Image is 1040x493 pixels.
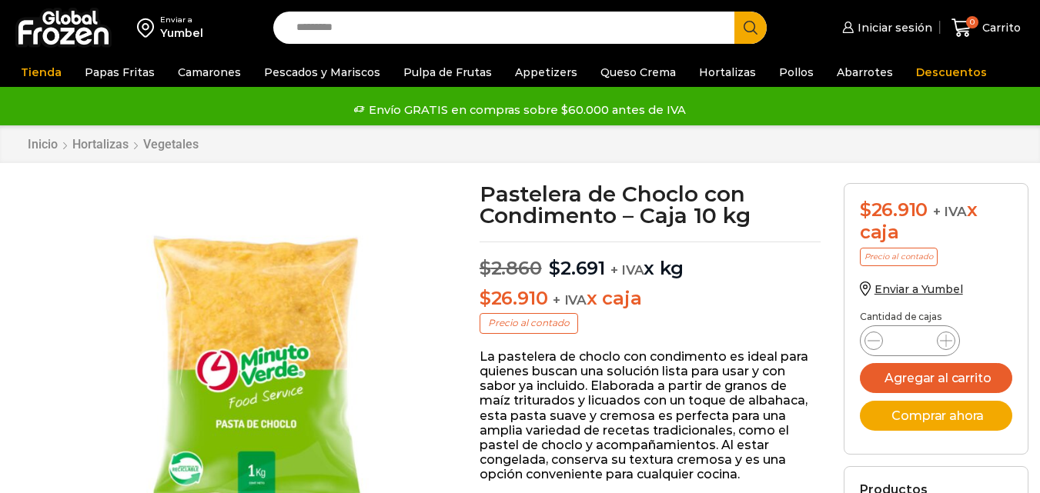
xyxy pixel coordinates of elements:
[838,12,932,43] a: Iniciar sesión
[553,292,587,308] span: + IVA
[396,58,500,87] a: Pulpa de Frutas
[860,199,1012,244] div: x caja
[860,282,963,296] a: Enviar a Yumbel
[860,248,938,266] p: Precio al contado
[77,58,162,87] a: Papas Fritas
[874,282,963,296] span: Enviar a Yumbel
[480,287,547,309] bdi: 26.910
[480,288,821,310] p: x caja
[860,363,1012,393] button: Agregar al carrito
[895,330,925,351] input: Product quantity
[480,257,491,279] span: $
[72,137,129,152] a: Hortalizas
[593,58,684,87] a: Queso Crema
[27,137,59,152] a: Inicio
[860,401,1012,431] button: Comprar ahora
[610,262,644,278] span: + IVA
[480,349,821,482] p: La pastelera de choclo con condimento es ideal para quienes buscan una solución lista para usar y...
[549,257,605,279] bdi: 2.691
[860,198,871,221] span: $
[691,58,764,87] a: Hortalizas
[829,58,901,87] a: Abarrotes
[966,16,978,28] span: 0
[256,58,388,87] a: Pescados y Mariscos
[480,242,821,280] p: x kg
[860,311,1012,322] p: Cantidad de cajas
[854,20,932,35] span: Iniciar sesión
[480,313,578,333] p: Precio al contado
[908,58,995,87] a: Descuentos
[13,58,69,87] a: Tienda
[27,137,199,152] nav: Breadcrumb
[137,15,160,41] img: address-field-icon.svg
[160,25,203,41] div: Yumbel
[549,257,560,279] span: $
[480,257,542,279] bdi: 2.860
[948,10,1025,46] a: 0 Carrito
[170,58,249,87] a: Camarones
[734,12,767,44] button: Search button
[142,137,199,152] a: Vegetales
[480,287,491,309] span: $
[480,183,821,226] h1: Pastelera de Choclo con Condimento – Caja 10 kg
[978,20,1021,35] span: Carrito
[771,58,821,87] a: Pollos
[933,204,967,219] span: + IVA
[507,58,585,87] a: Appetizers
[860,198,928,221] bdi: 26.910
[160,15,203,25] div: Enviar a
